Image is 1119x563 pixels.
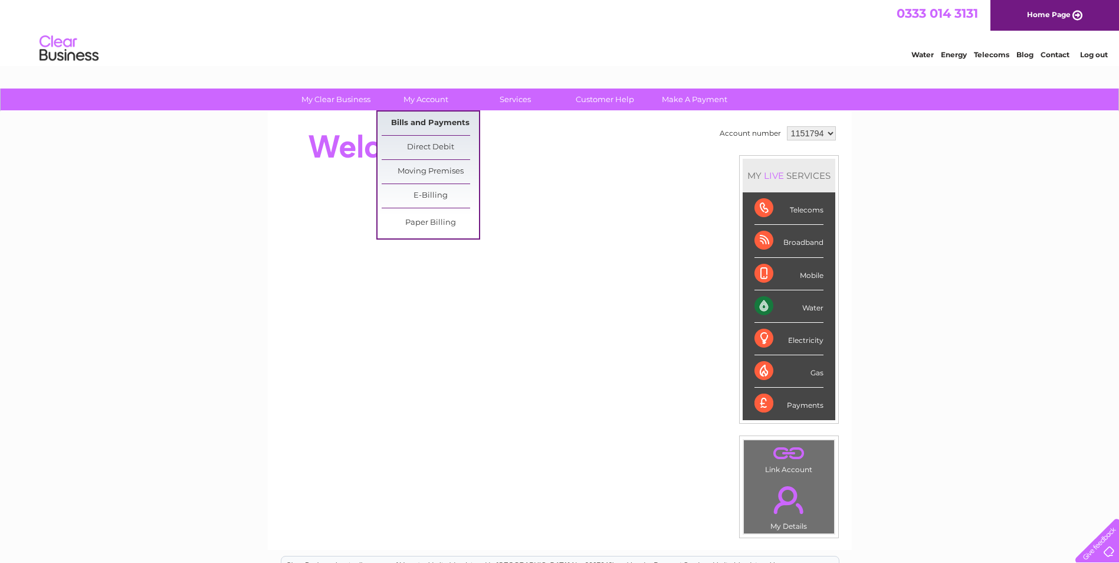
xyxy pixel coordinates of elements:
[743,476,835,534] td: My Details
[743,440,835,477] td: Link Account
[754,388,823,420] div: Payments
[747,479,831,521] a: .
[556,89,654,110] a: Customer Help
[747,443,831,464] a: .
[897,6,978,21] a: 0333 014 3131
[382,160,479,184] a: Moving Premises
[287,89,385,110] a: My Clear Business
[39,31,99,67] img: logo.png
[974,50,1009,59] a: Telecoms
[281,6,839,57] div: Clear Business is a trading name of Verastar Limited (registered in [GEOGRAPHIC_DATA] No. 3667643...
[717,123,784,143] td: Account number
[1016,50,1033,59] a: Blog
[467,89,564,110] a: Services
[646,89,743,110] a: Make A Payment
[382,112,479,135] a: Bills and Payments
[382,184,479,208] a: E-Billing
[754,290,823,323] div: Water
[754,192,823,225] div: Telecoms
[762,170,786,181] div: LIVE
[754,323,823,355] div: Electricity
[377,89,474,110] a: My Account
[382,211,479,235] a: Paper Billing
[754,258,823,290] div: Mobile
[743,159,835,192] div: MY SERVICES
[941,50,967,59] a: Energy
[1041,50,1069,59] a: Contact
[911,50,934,59] a: Water
[1080,50,1108,59] a: Log out
[754,225,823,257] div: Broadband
[754,355,823,388] div: Gas
[382,136,479,159] a: Direct Debit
